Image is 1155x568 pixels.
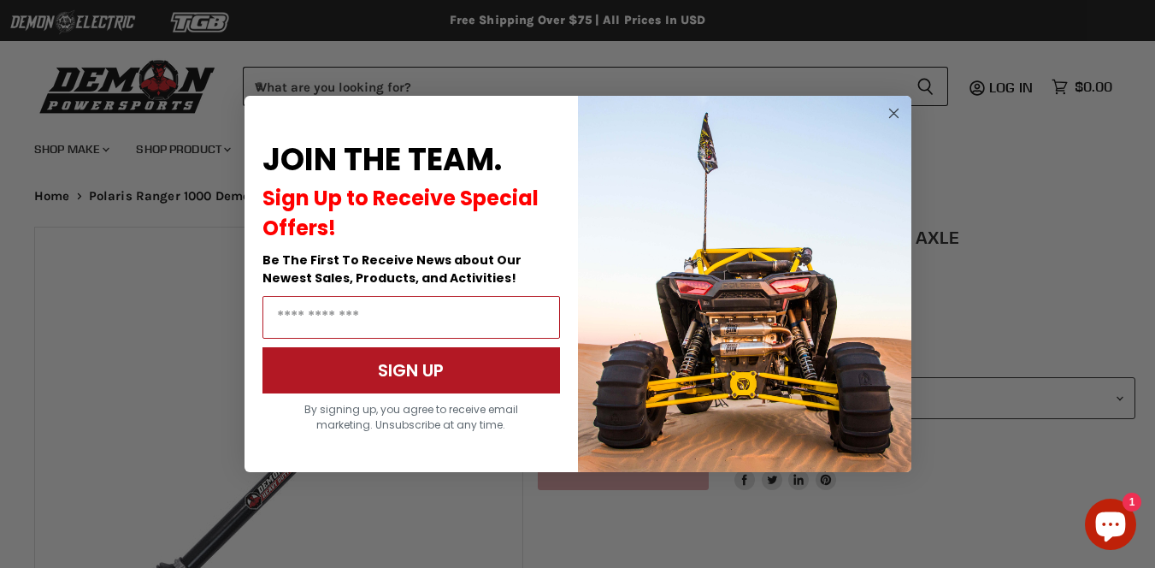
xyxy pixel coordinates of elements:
button: SIGN UP [262,347,560,393]
span: Be The First To Receive News about Our Newest Sales, Products, and Activities! [262,251,522,287]
span: By signing up, you agree to receive email marketing. Unsubscribe at any time. [304,402,518,432]
span: JOIN THE TEAM. [262,138,502,181]
input: Email Address [262,296,560,339]
span: Sign Up to Receive Special Offers! [262,184,539,242]
button: Close dialog [883,103,905,124]
inbox-online-store-chat: Shopify online store chat [1080,499,1141,554]
img: a9095488-b6e7-41ba-879d-588abfab540b.jpeg [578,96,911,472]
